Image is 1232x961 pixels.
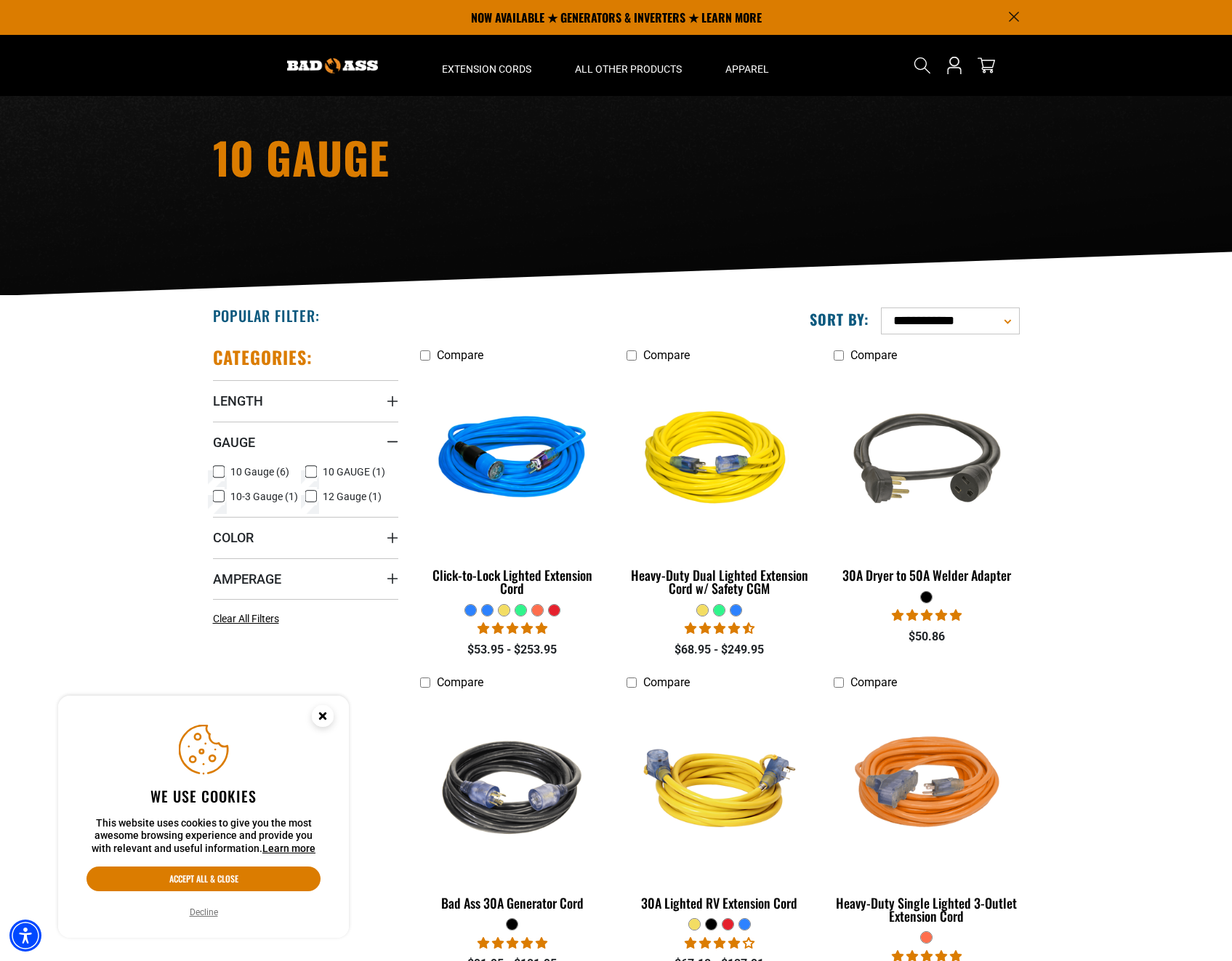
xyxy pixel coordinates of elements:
a: black Bad Ass 30A Generator Cord [420,697,605,918]
span: 10 GAUGE (1) [323,467,385,477]
summary: Apparel [704,35,791,96]
span: Length [213,393,263,409]
img: orange [835,704,1018,871]
span: 10-3 Gauge (1) [230,491,298,502]
img: yellow [628,704,811,871]
summary: Length [213,380,398,421]
summary: Extension Cords [420,35,553,96]
a: yellow Heavy-Duty Dual Lighted Extension Cord w/ Safety CGM [627,369,812,603]
span: 5.00 stars [478,936,547,950]
span: Compare [850,348,897,362]
a: blue Click-to-Lock Lighted Extension Cord [420,369,605,603]
span: Compare [437,348,483,362]
div: $53.95 - $253.95 [420,641,605,659]
img: blue [421,377,604,544]
img: yellow [628,377,811,544]
div: Heavy-Duty Dual Lighted Extension Cord w/ Safety CGM [627,568,812,595]
span: Compare [437,675,483,689]
a: orange Heavy-Duty Single Lighted 3-Outlet Extension Cord [834,697,1019,931]
span: Clear All Filters [213,613,279,624]
a: This website uses cookies to give you the most awesome browsing experience and provide you with r... [262,843,315,854]
span: All Other Products [575,63,682,76]
div: Click-to-Lock Lighted Extension Cord [420,568,605,595]
img: black [421,704,604,871]
button: Close this option [297,696,349,741]
div: Accessibility Menu [9,920,41,952]
span: Extension Cords [442,63,531,76]
a: cart [975,57,998,74]
summary: Gauge [213,422,398,462]
h2: Popular Filter: [213,306,320,325]
span: 12 Gauge (1) [323,491,382,502]
span: Compare [643,348,690,362]
a: yellow 30A Lighted RV Extension Cord [627,697,812,918]
summary: All Other Products [553,35,704,96]
a: Open this option [943,35,966,96]
summary: Color [213,517,398,558]
div: 30A Dryer to 50A Welder Adapter [834,568,1019,582]
span: 5.00 stars [892,608,962,622]
span: Amperage [213,571,281,587]
div: 30A Lighted RV Extension Cord [627,896,812,909]
span: 4.11 stars [685,936,754,950]
div: Heavy-Duty Single Lighted 3-Outlet Extension Cord [834,896,1019,922]
button: Decline [185,905,222,920]
div: $50.86 [834,628,1019,646]
span: Apparel [725,63,769,76]
div: Bad Ass 30A Generator Cord [420,896,605,909]
label: Sort by: [810,310,869,329]
img: black [835,377,1018,544]
span: 4.87 stars [478,622,547,635]
button: Accept all & close [86,866,321,891]
h2: We use cookies [86,787,321,805]
p: This website uses cookies to give you the most awesome browsing experience and provide you with r... [86,817,321,856]
span: Compare [643,675,690,689]
aside: Cookie Consent [58,696,349,938]
a: Clear All Filters [213,611,285,627]
div: $68.95 - $249.95 [627,641,812,659]
span: Compare [850,675,897,689]
summary: Amperage [213,558,398,599]
span: 10 Gauge (6) [230,467,289,477]
h1: 10 Gauge [213,135,744,179]
span: Gauge [213,434,255,451]
a: black 30A Dryer to 50A Welder Adapter [834,369,1019,590]
summary: Search [911,54,934,77]
img: Bad Ass Extension Cords [287,58,378,73]
h2: Categories: [213,346,313,369]
span: Color [213,529,254,546]
span: 4.64 stars [685,622,754,635]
